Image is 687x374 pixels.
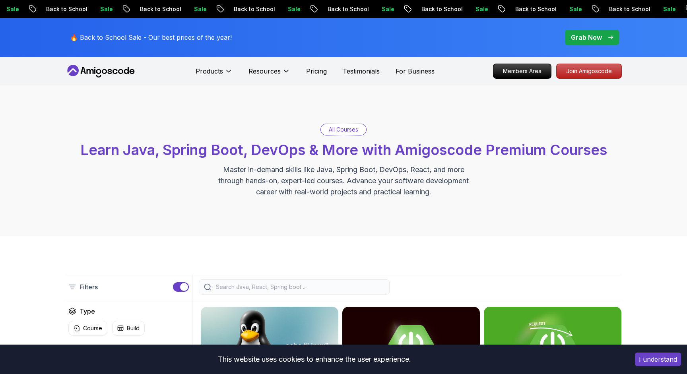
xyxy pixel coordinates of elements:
p: Back to School [318,5,373,13]
p: Sale [560,5,586,13]
p: Members Area [493,64,551,78]
a: Members Area [493,64,551,79]
button: Accept cookies [635,353,681,366]
p: Join Amigoscode [557,64,621,78]
p: Sale [373,5,398,13]
p: Back to School [225,5,279,13]
p: Course [83,324,102,332]
p: Sale [654,5,679,13]
p: All Courses [329,126,358,134]
button: Products [196,66,233,82]
p: Master in-demand skills like Java, Spring Boot, DevOps, React, and more through hands-on, expert-... [210,164,477,198]
a: For Business [396,66,435,76]
p: Products [196,66,223,76]
p: Build [127,324,140,332]
a: Testimonials [343,66,380,76]
input: Search Java, React, Spring boot ... [214,283,384,291]
p: Sale [185,5,210,13]
button: Build [112,321,145,336]
p: Back to School [600,5,654,13]
a: Join Amigoscode [556,64,622,79]
p: Sale [279,5,304,13]
button: Course [68,321,107,336]
p: Back to School [37,5,91,13]
p: Sale [466,5,492,13]
p: Filters [80,282,98,292]
p: Sale [91,5,116,13]
p: Back to School [506,5,560,13]
p: Back to School [412,5,466,13]
a: Pricing [306,66,327,76]
p: Resources [248,66,281,76]
div: This website uses cookies to enhance the user experience. [6,351,623,368]
p: Grab Now [571,33,602,42]
h2: Type [80,306,95,316]
p: 🔥 Back to School Sale - Our best prices of the year! [70,33,232,42]
p: Back to School [131,5,185,13]
span: Learn Java, Spring Boot, DevOps & More with Amigoscode Premium Courses [80,141,607,159]
button: Resources [248,66,290,82]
